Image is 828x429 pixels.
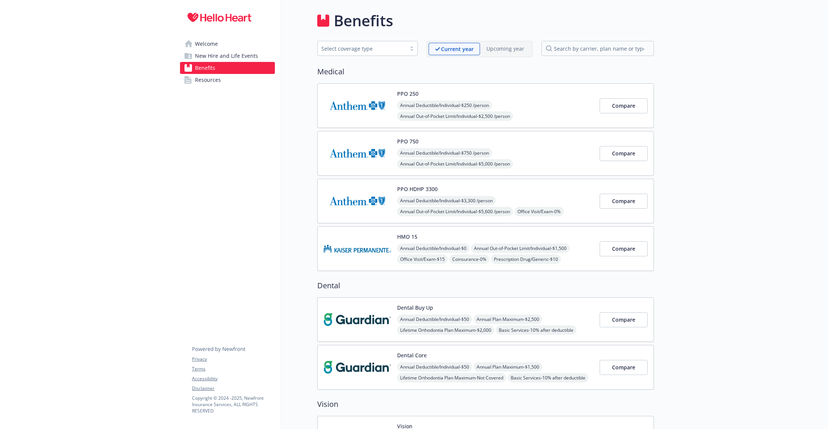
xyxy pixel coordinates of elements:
[397,148,492,158] span: Annual Deductible/Individual - $750 /person
[180,62,275,74] a: Benefits
[192,395,274,414] p: Copyright © 2024 - 2025 , Newfront Insurance Services, ALL RIGHTS RESERVED
[195,74,221,86] span: Resources
[397,111,513,121] span: Annual Out-of-Pocket Limit/Individual - $2,500 /person
[397,304,433,312] button: Dental Buy Up
[612,150,635,157] span: Compare
[324,90,391,122] img: Anthem Blue Cross carrier logo
[600,312,648,327] button: Compare
[195,62,215,74] span: Benefits
[397,254,448,264] span: Office Visit/Exam - $15
[195,38,218,50] span: Welcome
[612,316,635,323] span: Compare
[397,137,418,145] button: PPO 750
[324,233,391,265] img: Kaiser Permanente Insurance Company carrier logo
[397,351,427,359] button: Dental Core
[324,304,391,336] img: Guardian carrier logo
[600,98,648,113] button: Compare
[317,66,654,77] h2: Medical
[600,241,648,256] button: Compare
[192,375,274,382] a: Accessibility
[491,254,561,264] span: Prescription Drug/Generic - $10
[480,43,531,55] span: Upcoming year
[397,159,513,169] span: Annual Out-of-Pocket Limit/Individual - $5,000 /person
[397,373,506,382] span: Lifetime Orthodontia Plan Maximum - Not Covered
[474,315,542,324] span: Annual Plan Maximum - $2,500
[471,244,570,253] span: Annual Out-of-Pocket Limit/Individual - $1,500
[612,364,635,371] span: Compare
[180,74,275,86] a: Resources
[192,356,274,363] a: Privacy
[397,325,494,335] span: Lifetime Orthodontia Plan Maximum - $2,000
[397,101,492,110] span: Annual Deductible/Individual - $250 /person
[449,254,489,264] span: Coinsurance - 0%
[321,45,402,53] div: Select coverage type
[397,196,496,205] span: Annual Deductible/Individual - $3,300 /person
[397,207,513,216] span: Annual Out-of-Pocket Limit/Individual - $5,600 /person
[180,50,275,62] a: New Hire and Life Events
[486,45,524,53] p: Upcoming year
[324,351,391,383] img: Guardian carrier logo
[324,185,391,217] img: Anthem Blue Cross carrier logo
[397,362,472,372] span: Annual Deductible/Individual - $50
[195,50,258,62] span: New Hire and Life Events
[334,9,393,32] h1: Benefits
[612,245,635,252] span: Compare
[496,325,576,335] span: Basic Services - 10% after deductible
[612,102,635,109] span: Compare
[192,366,274,372] a: Terms
[324,137,391,169] img: Anthem Blue Cross carrier logo
[317,399,654,410] h2: Vision
[514,207,564,216] span: Office Visit/Exam - 0%
[192,385,274,392] a: Disclaimer
[441,45,474,53] p: Current year
[600,360,648,375] button: Compare
[397,185,438,193] button: PPO HDHP 3300
[317,280,654,291] h2: Dental
[474,362,542,372] span: Annual Plan Maximum - $1,500
[180,38,275,50] a: Welcome
[600,194,648,209] button: Compare
[397,90,418,98] button: PPO 250
[541,41,654,56] input: search by carrier, plan name or type
[397,315,472,324] span: Annual Deductible/Individual - $50
[508,373,588,382] span: Basic Services - 10% after deductible
[612,197,635,205] span: Compare
[397,233,417,241] button: HMO 15
[600,146,648,161] button: Compare
[397,244,469,253] span: Annual Deductible/Individual - $0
